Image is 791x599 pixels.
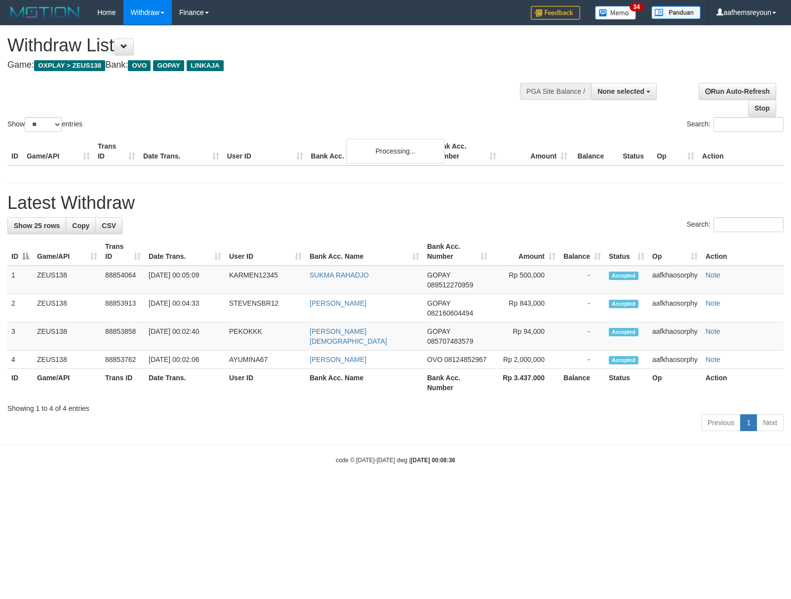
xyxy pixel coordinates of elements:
th: Status: activate to sort column ascending [605,238,648,266]
th: Action [702,238,784,266]
img: Button%20Memo.svg [595,6,636,20]
input: Search: [713,117,784,132]
th: ID [7,137,23,165]
div: Showing 1 to 4 of 4 entries [7,399,784,413]
th: Game/API: activate to sort column ascending [33,238,101,266]
a: Note [706,271,720,279]
a: Show 25 rows [7,217,66,234]
th: Trans ID [94,137,139,165]
a: SUKMA RAHADJO [310,271,369,279]
th: Balance [571,137,619,165]
span: LINKAJA [187,60,224,71]
th: Op [648,369,702,397]
td: 88853762 [101,351,145,369]
a: 1 [740,414,757,431]
th: Balance: activate to sort column ascending [559,238,605,266]
h1: Latest Withdraw [7,193,784,213]
td: - [559,266,605,294]
span: Copy 089512270959 to clipboard [427,281,473,289]
th: Op [653,137,698,165]
th: Amount [500,137,571,165]
label: Search: [687,117,784,132]
th: Op: activate to sort column ascending [648,238,702,266]
th: User ID [223,137,307,165]
small: code © [DATE]-[DATE] dwg | [336,457,455,464]
td: [DATE] 00:02:40 [145,322,225,351]
span: Accepted [609,328,638,336]
td: aafkhaosorphy [648,294,702,322]
span: 34 [630,2,643,11]
td: Rp 843,000 [491,294,559,322]
th: Action [702,369,784,397]
a: Previous [701,414,741,431]
img: Feedback.jpg [531,6,580,20]
span: GOPAY [427,327,450,335]
a: [PERSON_NAME][DEMOGRAPHIC_DATA] [310,327,387,345]
a: Next [756,414,784,431]
th: Bank Acc. Name [307,137,430,165]
h4: Game: Bank: [7,60,517,70]
th: Game/API [33,369,101,397]
th: Game/API [23,137,94,165]
th: Date Trans.: activate to sort column ascending [145,238,225,266]
td: - [559,351,605,369]
strong: [DATE] 00:08:36 [411,457,455,464]
a: CSV [95,217,122,234]
th: Trans ID [101,369,145,397]
th: Date Trans. [139,137,223,165]
th: Trans ID: activate to sort column ascending [101,238,145,266]
th: Action [698,137,784,165]
span: CSV [102,222,116,230]
span: Accepted [609,272,638,280]
span: Accepted [609,300,638,308]
a: Note [706,327,720,335]
label: Show entries [7,117,82,132]
td: 1 [7,266,33,294]
span: GOPAY [427,271,450,279]
td: [DATE] 00:05:09 [145,266,225,294]
th: Balance [559,369,605,397]
td: ZEUS138 [33,266,101,294]
th: Date Trans. [145,369,225,397]
a: Stop [748,100,776,117]
span: OXPLAY > ZEUS138 [34,60,105,71]
td: 88853858 [101,322,145,351]
h1: Withdraw List [7,36,517,55]
img: panduan.png [651,6,701,19]
th: Status [619,137,653,165]
a: [PERSON_NAME] [310,356,366,363]
th: Bank Acc. Name: activate to sort column ascending [306,238,423,266]
span: OVO [128,60,151,71]
th: User ID: activate to sort column ascending [225,238,306,266]
td: - [559,294,605,322]
span: None selected [597,87,644,95]
td: KARMEN12345 [225,266,306,294]
span: Show 25 rows [14,222,60,230]
td: - [559,322,605,351]
th: Amount: activate to sort column ascending [491,238,559,266]
td: aafkhaosorphy [648,266,702,294]
select: Showentries [25,117,62,132]
label: Search: [687,217,784,232]
td: PEKOKKK [225,322,306,351]
td: 88853913 [101,294,145,322]
td: AYUMINA67 [225,351,306,369]
td: 88854064 [101,266,145,294]
td: 4 [7,351,33,369]
span: GOPAY [427,299,450,307]
th: Bank Acc. Number [429,137,500,165]
th: ID [7,369,33,397]
a: Run Auto-Refresh [699,83,776,100]
td: aafkhaosorphy [648,351,702,369]
th: Bank Acc. Name [306,369,423,397]
span: Copy 082160604494 to clipboard [427,309,473,317]
td: [DATE] 00:04:33 [145,294,225,322]
th: Bank Acc. Number: activate to sort column ascending [423,238,491,266]
span: GOPAY [153,60,184,71]
span: Copy 08124852967 to clipboard [444,356,487,363]
td: aafkhaosorphy [648,322,702,351]
span: OVO [427,356,442,363]
th: Rp 3.437.000 [491,369,559,397]
img: MOTION_logo.png [7,5,82,20]
a: Copy [66,217,96,234]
